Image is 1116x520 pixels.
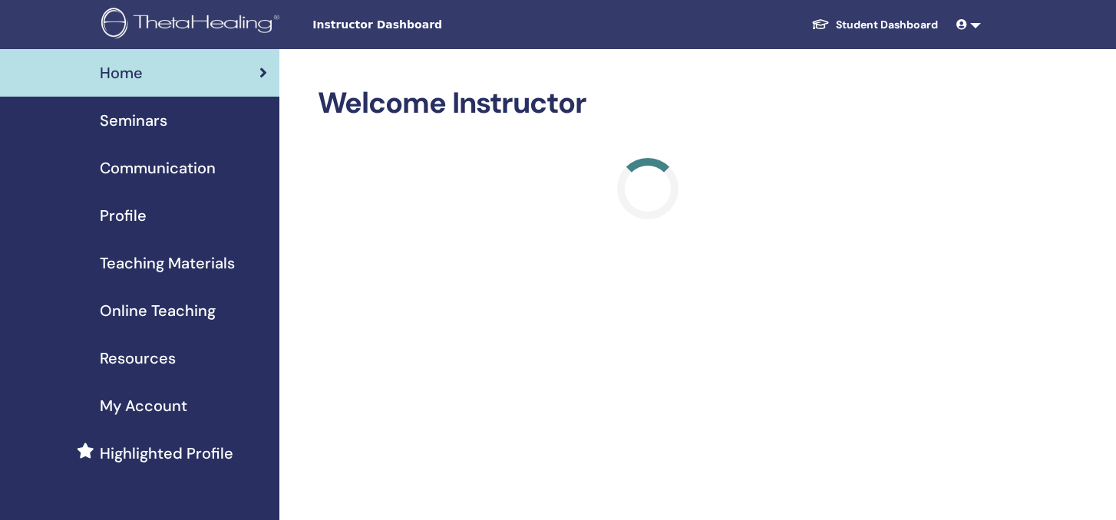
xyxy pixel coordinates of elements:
span: Profile [100,204,147,227]
span: Instructor Dashboard [312,17,543,33]
span: Seminars [100,109,167,132]
span: Online Teaching [100,299,216,322]
h2: Welcome Instructor [318,86,979,121]
img: logo.png [101,8,285,42]
span: Communication [100,156,216,179]
span: My Account [100,394,187,417]
a: Student Dashboard [799,11,950,39]
span: Teaching Materials [100,252,235,275]
span: Resources [100,347,176,370]
img: graduation-cap-white.svg [811,18,830,31]
span: Home [100,61,143,84]
span: Highlighted Profile [100,442,233,465]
